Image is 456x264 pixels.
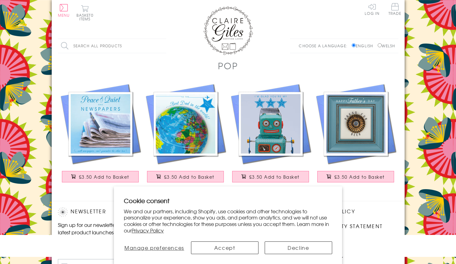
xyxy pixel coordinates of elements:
img: Father's Day Card, Happy Father's Day, Press for Beer [313,81,398,166]
button: £3.50 Add to Basket [147,171,224,182]
p: Choose a language: [299,43,350,49]
h2: Newsletter [58,207,163,217]
a: Accessibility Statement [306,222,383,231]
h1: POP [218,59,238,72]
h2: Cookie consent [124,196,332,205]
button: £3.50 Add to Basket [62,171,139,182]
button: Basket0 items [76,5,93,21]
span: £3.50 Add to Basket [164,174,215,180]
img: Father's Day Card, Globe, Best Dad in the World [143,81,228,166]
p: We and our partners, including Shopify, use cookies and other technologies to personalize your ex... [124,208,332,234]
button: Menu [58,4,70,17]
img: Father's Day Card, Robot, I'm Glad You're My Dad [228,81,313,166]
a: Father's Day Card, Happy Father's Day, Press for Beer £3.50 Add to Basket [313,81,398,189]
a: Trade [389,3,402,16]
input: Search [160,39,166,53]
button: Accept [191,241,258,254]
a: Father's Day Card, Newspapers, Peace and Quiet and Newspapers £3.50 Add to Basket [58,81,143,189]
button: Decline [265,241,332,254]
label: Welsh [378,43,395,49]
button: £3.50 Add to Basket [232,171,309,182]
input: Search all products [58,39,166,53]
a: Father's Day Card, Robot, I'm Glad You're My Dad £3.50 Add to Basket [228,81,313,189]
a: Privacy Policy [132,227,164,234]
span: £3.50 Add to Basket [79,174,129,180]
a: Log In [365,3,380,15]
button: Manage preferences [124,241,185,254]
label: English [352,43,376,49]
input: Welsh [378,43,382,47]
p: Sign up for our newsletter to receive the latest product launches, news and offers directly to yo... [58,221,163,243]
span: Menu [58,12,70,18]
input: English [352,43,356,47]
span: £3.50 Add to Basket [249,174,300,180]
span: Trade [389,3,402,15]
img: Father's Day Card, Newspapers, Peace and Quiet and Newspapers [58,81,143,166]
a: Father's Day Card, Globe, Best Dad in the World £3.50 Add to Basket [143,81,228,189]
img: Claire Giles Greetings Cards [203,6,253,55]
span: Manage preferences [124,244,184,251]
button: £3.50 Add to Basket [317,171,394,182]
span: £3.50 Add to Basket [334,174,385,180]
span: 0 items [79,12,93,22]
